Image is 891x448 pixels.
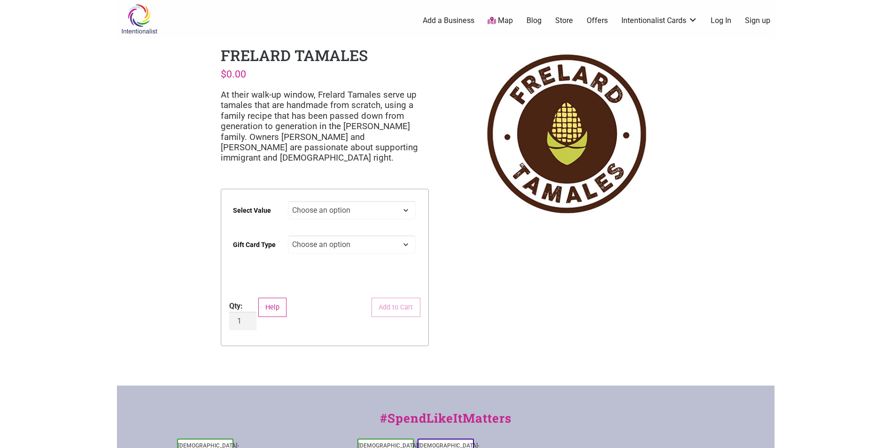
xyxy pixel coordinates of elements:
[221,68,226,80] span: $
[621,15,697,26] a: Intentionalist Cards
[229,301,243,312] div: Qty:
[258,298,287,317] button: Help
[745,15,770,26] a: Sign up
[462,45,670,223] img: Frelard Tamales logo
[555,15,573,26] a: Store
[423,15,474,26] a: Add a Business
[527,15,542,26] a: Blog
[117,4,162,34] img: Intentionalist
[587,15,608,26] a: Offers
[372,298,420,317] button: Add to Cart
[229,312,256,330] input: Product quantity
[233,234,276,255] label: Gift Card Type
[117,409,775,437] div: #SpendLikeItMatters
[488,15,513,26] a: Map
[221,45,368,65] h1: Frelard Tamales
[711,15,731,26] a: Log In
[233,200,271,221] label: Select Value
[221,68,246,80] bdi: 0.00
[221,90,429,163] p: At their walk-up window, Frelard Tamales serve up tamales that are handmade from scratch, using a...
